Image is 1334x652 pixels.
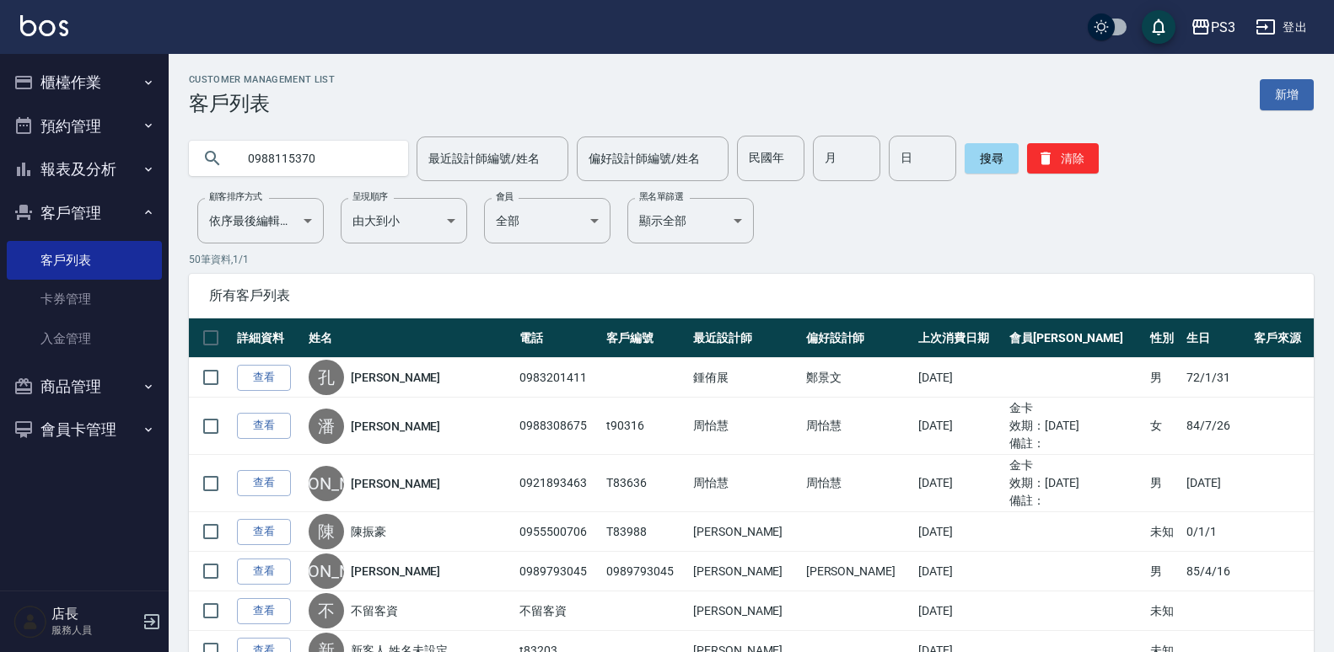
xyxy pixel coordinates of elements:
ul: 金卡 [1009,399,1142,417]
button: 會員卡管理 [7,408,162,452]
ul: 效期： [DATE] [1009,417,1142,435]
label: 呈現順序 [352,190,388,203]
td: 男 [1146,358,1183,398]
td: 周怡慧 [802,398,915,455]
h3: 客戶列表 [189,92,335,115]
button: 登出 [1249,12,1314,43]
label: 黑名單篩選 [639,190,683,203]
td: [DATE] [914,455,1005,512]
button: 商品管理 [7,365,162,409]
a: [PERSON_NAME] [351,563,440,580]
input: 搜尋關鍵字 [236,136,395,181]
td: [PERSON_NAME] [689,552,802,591]
button: 客戶管理 [7,191,162,235]
td: 鍾侑展 [689,358,802,398]
td: [DATE] [914,552,1005,591]
td: [DATE] [1182,455,1250,512]
td: 0983201411 [515,358,602,398]
td: 72/1/31 [1182,358,1250,398]
th: 電話 [515,318,602,358]
td: 0989793045 [515,552,602,591]
td: 85/4/16 [1182,552,1250,591]
div: 由大到小 [341,198,467,243]
ul: 備註： [1009,435,1142,452]
div: 不 [309,593,344,628]
td: 未知 [1146,512,1183,552]
button: PS3 [1184,10,1242,45]
h2: Customer Management List [189,74,335,85]
a: [PERSON_NAME] [351,369,440,386]
td: [DATE] [914,398,1005,455]
td: 女 [1146,398,1183,455]
td: 0/1/1 [1182,512,1250,552]
div: PS3 [1211,17,1235,38]
td: t90316 [602,398,689,455]
td: [PERSON_NAME] [689,591,802,631]
td: 男 [1146,552,1183,591]
td: [DATE] [914,512,1005,552]
th: 性別 [1146,318,1183,358]
h5: 店長 [51,606,137,623]
td: 周怡慧 [802,455,915,512]
p: 服務人員 [51,623,137,638]
a: 查看 [237,519,291,545]
td: [PERSON_NAME] [689,512,802,552]
td: T83636 [602,455,689,512]
td: T83988 [602,512,689,552]
div: 孔 [309,360,344,395]
th: 詳細資料 [233,318,304,358]
td: [PERSON_NAME] [802,552,915,591]
td: 未知 [1146,591,1183,631]
p: 50 筆資料, 1 / 1 [189,252,1314,267]
th: 客戶來源 [1250,318,1314,358]
span: 所有客戶列表 [209,287,1294,304]
td: 鄭景文 [802,358,915,398]
ul: 備註： [1009,492,1142,510]
button: 清除 [1027,143,1099,174]
td: 0989793045 [602,552,689,591]
button: 櫃檯作業 [7,61,162,104]
button: save [1142,10,1175,44]
button: 搜尋 [965,143,1019,174]
a: 查看 [237,470,291,496]
a: 卡券管理 [7,280,162,318]
th: 生日 [1182,318,1250,358]
th: 偏好設計師 [802,318,915,358]
div: 顯示全部 [627,198,754,243]
ul: 效期： [DATE] [1009,474,1142,492]
td: 男 [1146,455,1183,512]
a: 查看 [237,558,291,585]
td: [DATE] [914,591,1005,631]
div: 全部 [484,198,611,243]
a: 新增 [1260,79,1314,110]
td: [DATE] [914,358,1005,398]
td: 周怡慧 [689,398,802,455]
a: 查看 [237,598,291,624]
div: 依序最後編輯時間 [197,198,324,243]
a: 查看 [237,365,291,391]
th: 姓名 [304,318,515,358]
div: [PERSON_NAME] [309,466,344,501]
a: [PERSON_NAME] [351,418,440,435]
label: 顧客排序方式 [209,190,262,203]
td: 0988308675 [515,398,602,455]
a: 入金管理 [7,319,162,358]
img: Logo [20,15,68,36]
a: 查看 [237,413,291,439]
ul: 金卡 [1009,457,1142,474]
img: Person [13,605,47,639]
td: 周怡慧 [689,455,802,512]
a: 客戶列表 [7,241,162,280]
td: 不留客資 [515,591,602,631]
a: [PERSON_NAME] [351,475,440,492]
div: [PERSON_NAME] [309,553,344,589]
th: 客戶編號 [602,318,689,358]
div: 陳 [309,514,344,549]
a: 不留客資 [351,602,398,619]
td: 0921893463 [515,455,602,512]
button: 預約管理 [7,104,162,148]
th: 最近設計師 [689,318,802,358]
td: 0955500706 [515,512,602,552]
th: 上次消費日期 [914,318,1005,358]
button: 報表及分析 [7,147,162,191]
